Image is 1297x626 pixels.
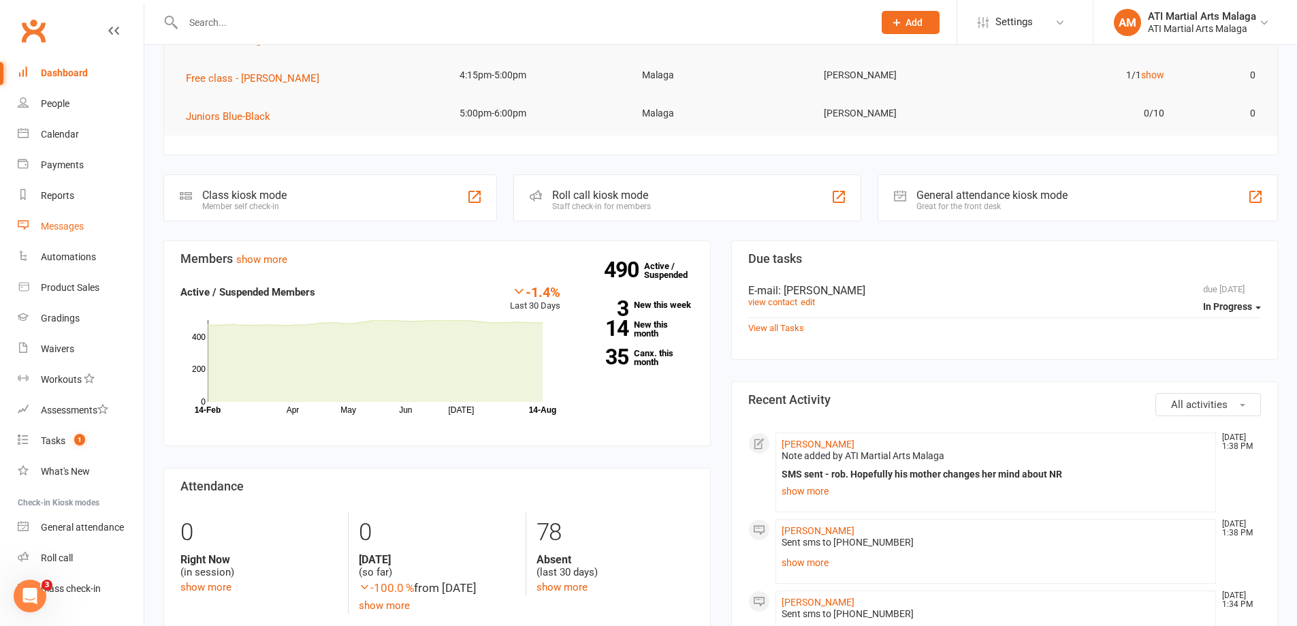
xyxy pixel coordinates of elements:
a: Waivers [18,334,144,364]
div: (last 30 days) [537,553,693,579]
td: 5:00pm-6:00pm [447,97,630,129]
div: Member self check-in [202,202,287,211]
div: E-mail [748,284,1262,297]
span: Sent sms to [PHONE_NUMBER] [782,537,914,548]
a: 3New this week [581,300,694,309]
td: [PERSON_NAME] [812,97,994,129]
a: [PERSON_NAME] [782,525,854,536]
div: Calendar [41,129,79,140]
div: from [DATE] [359,579,515,597]
div: General attendance kiosk mode [916,189,1068,202]
div: ATI Martial Arts Malaga [1148,10,1256,22]
div: Roll call kiosk mode [552,189,651,202]
strong: Active / Suspended Members [180,286,315,298]
div: -1.4% [510,284,560,299]
a: [PERSON_NAME] [782,439,854,450]
div: 0 [359,512,515,553]
a: Dashboard [18,58,144,89]
a: Class kiosk mode [18,574,144,604]
div: People [41,98,69,109]
div: (so far) [359,553,515,579]
td: 1/1 [994,59,1176,91]
div: Note added by ATI Martial Arts Malaga [782,450,1211,462]
td: Malaga [630,97,812,129]
div: Workouts [41,374,82,385]
span: -100.0 % [359,581,414,595]
strong: 35 [581,347,628,367]
div: General attendance [41,522,124,533]
div: Dashboard [41,67,88,78]
a: Calendar [18,119,144,150]
div: Class check-in [41,583,101,594]
div: 78 [537,512,693,553]
a: Payments [18,150,144,181]
div: What's New [41,466,90,477]
span: Add [906,17,923,28]
a: 35Canx. this month [581,349,694,366]
strong: 14 [581,318,628,339]
div: Payments [41,159,84,170]
strong: 490 [604,260,644,280]
div: AM [1114,9,1141,36]
h3: Due tasks [748,252,1262,266]
div: Staff check-in for members [552,202,651,211]
div: Waivers [41,343,74,354]
a: show [1141,69,1164,80]
a: Clubworx [16,14,50,48]
a: show more [537,581,588,593]
a: View all Tasks [748,323,804,333]
span: 1 [74,434,85,445]
a: Gradings [18,303,144,334]
div: Class kiosk mode [202,189,287,202]
a: show more [180,581,231,593]
time: [DATE] 1:38 PM [1215,520,1260,537]
a: [PERSON_NAME] [782,597,854,608]
div: Tasks [41,435,65,446]
td: 0 [1176,97,1268,129]
td: [PERSON_NAME] [812,59,994,91]
a: 14New this month [581,320,694,338]
span: : [PERSON_NAME] [778,284,865,297]
div: Gradings [41,313,80,324]
button: Free class - [PERSON_NAME] [186,70,329,87]
div: Reports [41,190,74,201]
strong: Absent [537,553,693,566]
a: view contact [748,297,797,307]
a: Tasks 1 [18,426,144,456]
h3: Attendance [180,480,694,493]
div: Messages [41,221,84,232]
td: 0 [1176,59,1268,91]
div: Last 30 Days [510,284,560,313]
div: ATI Martial Arts Malaga [1148,22,1256,35]
span: Settings [995,7,1033,37]
h3: Recent Activity [748,393,1262,407]
a: Reports [18,181,144,211]
div: Automations [41,251,96,262]
a: Messages [18,211,144,242]
span: Juniors TKD Beginners White - Yellow [186,34,357,46]
time: [DATE] 1:34 PM [1215,591,1260,609]
a: show more [782,553,1211,572]
div: Great for the front desk [916,202,1068,211]
button: In Progress [1203,294,1261,319]
a: Assessments [18,395,144,426]
a: Automations [18,242,144,272]
iframe: Intercom live chat [14,580,46,612]
div: 0 [180,512,338,553]
a: show more [236,253,287,266]
span: All activities [1171,398,1228,411]
a: People [18,89,144,119]
a: 490Active / Suspended [644,251,704,289]
div: Assessments [41,405,108,416]
a: What's New [18,456,144,487]
span: Sent sms to [PHONE_NUMBER] [782,608,914,619]
a: edit [801,297,815,307]
td: Malaga [630,59,812,91]
td: 4:15pm-5:00pm [447,59,630,91]
span: Juniors Blue-Black [186,110,270,123]
strong: Right Now [180,553,338,566]
div: SMS sent - rob. Hopefully his mother changes her mind about NR [782,469,1211,480]
span: In Progress [1203,301,1252,312]
a: Workouts [18,364,144,395]
div: (in session) [180,553,338,579]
